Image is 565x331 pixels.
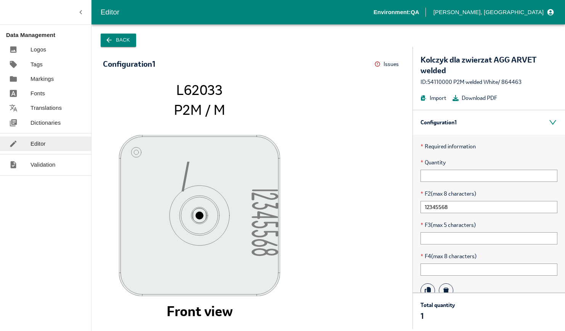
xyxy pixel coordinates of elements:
[421,252,557,260] span: F4 (max 8 characters)
[101,6,374,18] div: Editor
[174,101,225,119] tspan: P2M / M
[30,104,62,112] p: Translations
[453,94,497,102] button: Download PDF
[252,190,278,248] tspan: 1234556
[433,8,544,16] p: [PERSON_NAME], [GEOGRAPHIC_DATA]
[6,31,91,39] p: Data Management
[30,161,56,169] p: Validation
[421,142,557,151] p: Required information
[421,78,557,86] div: ID: 54110000 P2M welded White / 864463
[30,119,61,127] p: Dictionaries
[374,8,419,16] p: Environment: QA
[430,6,556,19] button: profile
[30,89,45,98] p: Fonts
[103,60,155,68] div: Configuration 1
[413,110,565,135] div: Configuration 1
[181,151,189,191] tspan: /
[421,190,557,198] span: F2 (max 8 characters)
[176,81,223,99] tspan: L62033
[30,60,43,69] p: Tags
[421,94,446,102] button: Import
[101,34,136,47] button: Back
[167,302,233,320] tspan: Front view
[374,58,401,70] button: Issues
[252,248,278,256] tspan: 8
[30,45,46,54] p: Logos
[421,311,455,321] p: 1
[30,140,46,148] p: Editor
[421,55,557,76] div: Kolczyk dla zwierzat AGG ARVET welded
[421,158,557,167] span: Quantity
[30,75,54,83] p: Markings
[421,301,455,309] p: Total quantity
[421,221,557,229] span: F3 (max 5 characters)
